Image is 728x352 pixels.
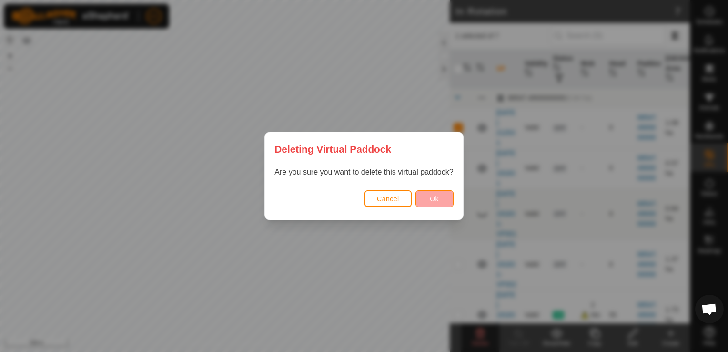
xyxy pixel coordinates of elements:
p: Are you sure you want to delete this virtual paddock? [274,166,453,178]
span: Cancel [377,195,399,203]
button: Ok [415,190,454,207]
a: Open chat [695,295,724,323]
span: Ok [430,195,439,203]
span: Deleting Virtual Paddock [274,142,391,156]
button: Cancel [364,190,412,207]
